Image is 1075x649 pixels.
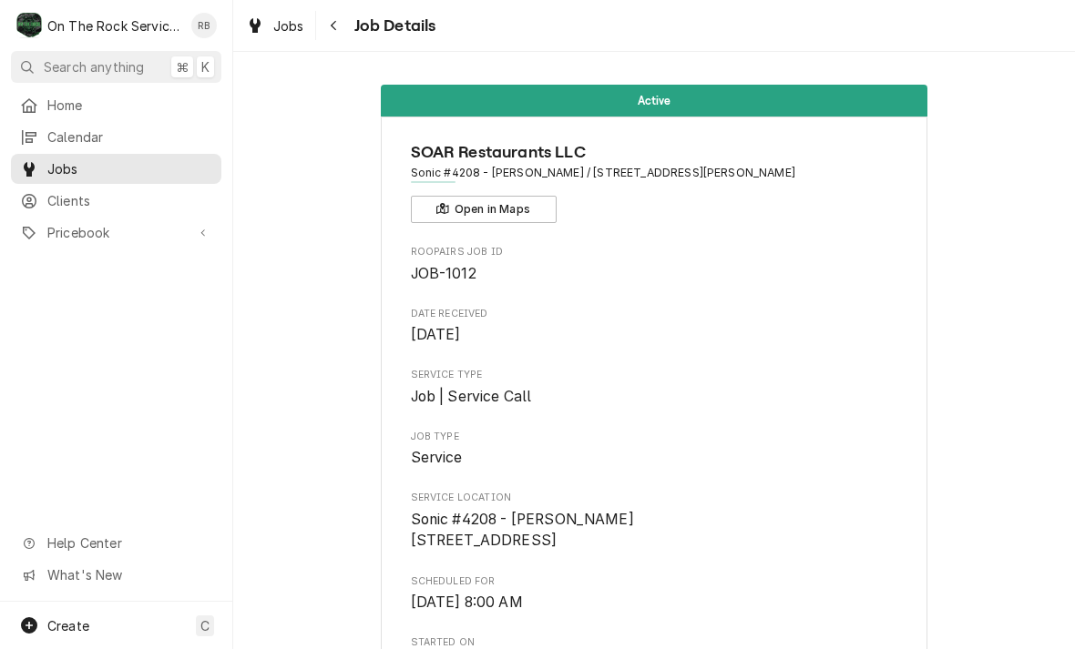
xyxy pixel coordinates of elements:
span: Service [411,449,463,466]
a: Home [11,90,221,120]
span: Search anything [44,57,144,76]
button: Open in Maps [411,196,557,223]
span: ⌘ [176,57,189,76]
span: Sonic #4208 - [PERSON_NAME] [STREET_ADDRESS] [411,511,634,550]
span: Roopairs Job ID [411,263,898,285]
span: Roopairs Job ID [411,245,898,259]
span: Service Location [411,509,898,552]
a: Go to Pricebook [11,218,221,248]
span: Scheduled For [411,592,898,614]
div: On The Rock Services's Avatar [16,13,42,38]
a: Jobs [239,11,312,41]
span: Service Type [411,386,898,408]
span: Clients [47,191,212,210]
a: Calendar [11,122,221,152]
div: Scheduled For [411,574,898,614]
span: Home [47,96,212,115]
span: Active [638,95,671,106]
span: What's New [47,565,210,584]
span: Jobs [47,159,212,178]
div: Roopairs Job ID [411,245,898,284]
div: Status [381,85,927,117]
a: Clients [11,186,221,216]
div: Service Type [411,368,898,407]
span: K [201,57,210,76]
div: Job Type [411,430,898,469]
span: Date Received [411,307,898,321]
span: Service Location [411,491,898,505]
span: Create [47,618,89,634]
div: O [16,13,42,38]
span: Pricebook [47,223,185,242]
button: Navigate back [320,11,349,40]
span: Jobs [273,16,304,35]
span: Date Received [411,324,898,346]
span: Job Details [349,14,436,38]
span: Calendar [47,127,212,147]
a: Go to What's New [11,560,221,590]
span: Scheduled For [411,574,898,589]
span: JOB-1012 [411,265,476,282]
span: Help Center [47,533,210,553]
div: Service Location [411,491,898,552]
a: Jobs [11,154,221,184]
div: Ray Beals's Avatar [191,13,217,38]
span: Address [411,165,898,181]
span: Job | Service Call [411,388,532,405]
a: Go to Help Center [11,528,221,558]
button: Search anything⌘K [11,51,221,83]
span: Name [411,140,898,165]
span: Job Type [411,430,898,444]
div: On The Rock Services [47,16,181,35]
div: Client Information [411,140,898,223]
span: [DATE] [411,326,461,343]
span: [DATE] 8:00 AM [411,593,523,611]
span: C [200,616,210,635]
span: Service Type [411,368,898,382]
span: Job Type [411,447,898,469]
div: Date Received [411,307,898,346]
div: RB [191,13,217,38]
